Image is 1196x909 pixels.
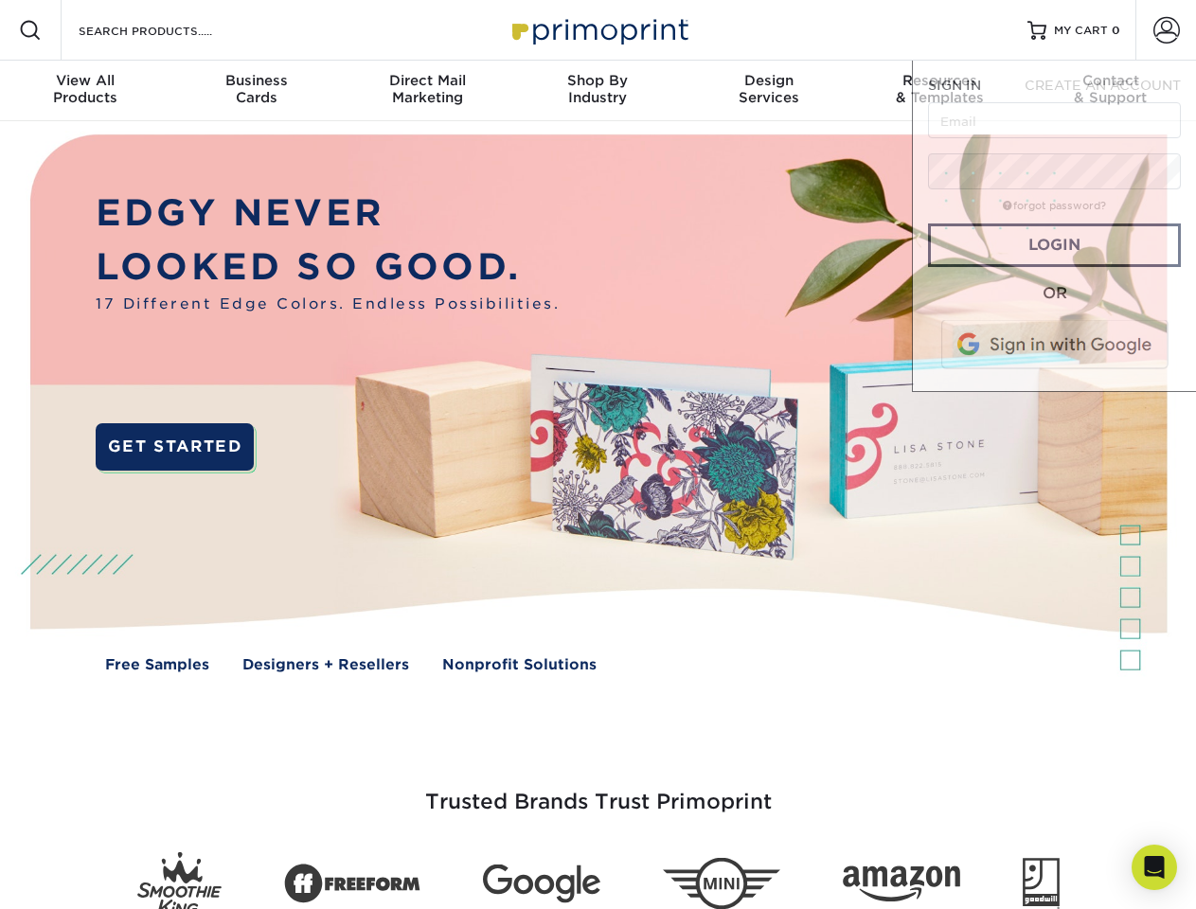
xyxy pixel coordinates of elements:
[504,9,693,50] img: Primoprint
[483,864,600,903] img: Google
[242,654,409,676] a: Designers + Resellers
[96,423,254,471] a: GET STARTED
[1054,23,1108,39] span: MY CART
[45,744,1152,837] h3: Trusted Brands Trust Primoprint
[96,294,560,315] span: 17 Different Edge Colors. Endless Possibilities.
[96,187,560,241] p: EDGY NEVER
[684,61,854,121] a: DesignServices
[684,72,854,89] span: Design
[512,61,683,121] a: Shop ByIndustry
[684,72,854,106] div: Services
[928,282,1181,305] div: OR
[342,61,512,121] a: Direct MailMarketing
[1112,24,1120,37] span: 0
[77,19,261,42] input: SEARCH PRODUCTS.....
[928,102,1181,138] input: Email
[1003,200,1106,212] a: forgot password?
[854,72,1025,106] div: & Templates
[96,241,560,294] p: LOOKED SO GOOD.
[843,866,960,902] img: Amazon
[1132,845,1177,890] div: Open Intercom Messenger
[512,72,683,106] div: Industry
[854,72,1025,89] span: Resources
[105,654,209,676] a: Free Samples
[170,72,341,106] div: Cards
[170,72,341,89] span: Business
[170,61,341,121] a: BusinessCards
[342,72,512,106] div: Marketing
[1023,858,1060,909] img: Goodwill
[442,654,597,676] a: Nonprofit Solutions
[342,72,512,89] span: Direct Mail
[928,78,981,93] span: SIGN IN
[854,61,1025,121] a: Resources& Templates
[512,72,683,89] span: Shop By
[5,851,161,902] iframe: Google Customer Reviews
[1025,78,1181,93] span: CREATE AN ACCOUNT
[928,223,1181,267] a: Login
